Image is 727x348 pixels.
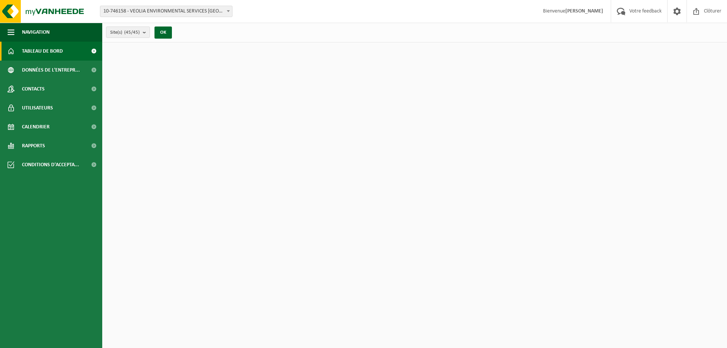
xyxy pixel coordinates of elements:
[100,6,232,17] span: 10-746158 - VEOLIA ENVIRONMENTAL SERVICES WALLONIE - GRÂCE-HOLLOGNE
[100,6,232,17] span: 10-746158 - VEOLIA ENVIRONMENTAL SERVICES WALLONIE - GRÂCE-HOLLOGNE
[110,27,140,38] span: Site(s)
[106,27,150,38] button: Site(s)(45/45)
[22,155,79,174] span: Conditions d'accepta...
[22,136,45,155] span: Rapports
[565,8,603,14] strong: [PERSON_NAME]
[22,61,80,80] span: Données de l'entrepr...
[22,23,50,42] span: Navigation
[124,30,140,35] count: (45/45)
[22,117,50,136] span: Calendrier
[22,80,45,98] span: Contacts
[154,27,172,39] button: OK
[22,98,53,117] span: Utilisateurs
[22,42,63,61] span: Tableau de bord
